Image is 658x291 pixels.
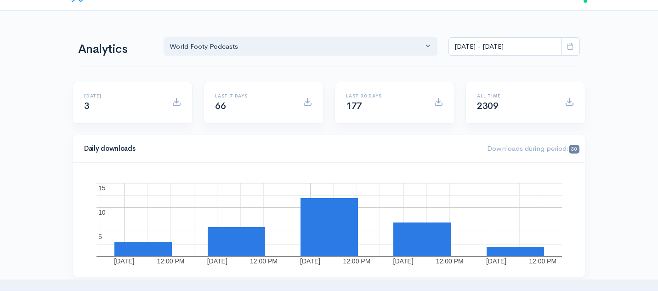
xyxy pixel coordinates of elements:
[98,233,102,240] text: 5
[477,93,554,98] h6: All time
[569,145,579,154] span: 30
[164,37,437,56] button: World Footy Podcasts
[477,100,498,112] span: 2309
[157,257,185,265] text: 12:00 PM
[215,93,292,98] h6: Last 7 days
[436,257,464,265] text: 12:00 PM
[250,257,278,265] text: 12:00 PM
[346,93,423,98] h6: Last 30 days
[215,100,226,112] span: 66
[346,100,362,112] span: 177
[98,184,106,192] text: 15
[300,257,320,265] text: [DATE]
[84,100,90,112] span: 3
[448,37,562,56] input: analytics date range selector
[84,145,476,153] h4: Daily downloads
[84,93,161,98] h6: [DATE]
[114,257,134,265] text: [DATE]
[529,257,556,265] text: 12:00 PM
[207,257,227,265] text: [DATE]
[487,144,579,153] span: Downloads during period:
[486,257,506,265] text: [DATE]
[98,209,106,216] text: 10
[393,257,414,265] text: [DATE]
[343,257,370,265] text: 12:00 PM
[84,174,574,266] svg: A chart.
[170,41,423,52] div: World Footy Podcasts
[78,43,153,56] h1: Analytics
